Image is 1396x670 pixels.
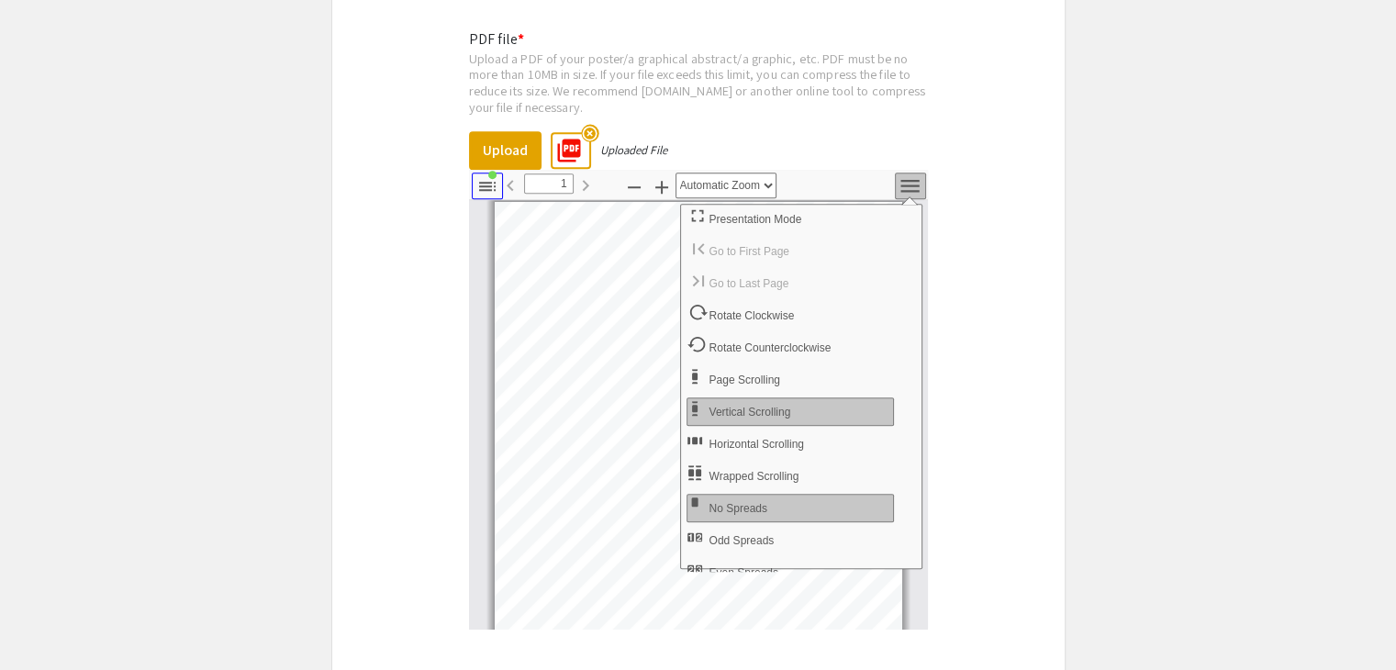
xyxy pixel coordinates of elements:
[709,374,784,386] span: Use Page Scrolling
[646,173,677,199] button: Zoom In
[709,470,803,483] span: Wrapped Scrolling
[687,365,894,394] button: Page Scrolling
[676,173,776,198] select: Zoom
[687,558,894,586] button: Even Spreads
[709,245,793,258] span: Go to First Page
[550,131,577,159] mat-icon: picture_as_pdf
[687,462,894,490] button: Wrapped Scrolling
[524,173,574,194] input: Page
[14,587,78,656] iframe: Chat
[687,397,894,426] button: Vertical Scrolling
[495,171,526,197] button: Previous Page
[687,301,894,329] button: Rotate Clockwise
[600,142,667,158] div: Uploaded File
[709,406,795,419] span: Vertical Scrolling
[469,29,525,49] mat-label: PDF file
[581,125,598,142] mat-icon: highlight_off
[895,173,926,199] button: Tools
[469,50,928,115] div: Upload a PDF of your poster/a graphical abstract/a graphic, etc. PDF must be no more than 10MB in...
[570,171,601,197] button: Next Page
[709,277,793,290] span: Go to Last Page
[687,333,894,362] button: Rotate Counterclockwise
[709,534,778,547] span: Odd Spreads
[709,341,835,354] span: Rotate Counterclockwise
[687,494,894,522] button: No Spreads
[469,131,542,170] button: Upload
[687,430,894,458] button: Horizontal Scrolling
[709,309,799,322] span: Rotate Clockwise
[709,438,808,451] span: Horizontal Scrolling
[472,173,503,199] button: Toggle Sidebar (document contains outline/attachments/layers)
[687,237,894,265] button: Go to First Page
[687,205,894,233] button: Presentation Mode
[619,173,650,199] button: Zoom Out
[709,566,782,579] span: Even Spreads
[709,213,806,226] span: Presentation Mode
[709,502,771,515] span: No Spreads
[687,269,894,297] button: Go to Last Page
[687,526,894,554] button: Odd Spreads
